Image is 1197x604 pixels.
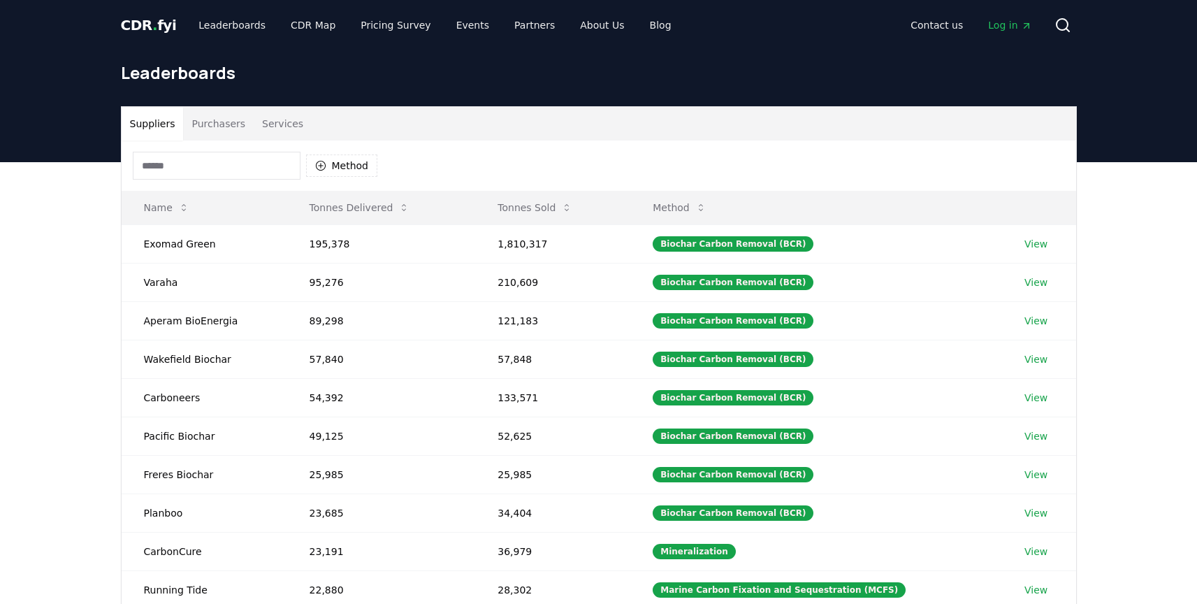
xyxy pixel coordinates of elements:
div: Biochar Carbon Removal (BCR) [653,313,813,329]
a: View [1024,506,1047,520]
td: Pacific Biochar [122,417,287,455]
a: View [1024,237,1047,251]
nav: Main [899,13,1043,38]
span: . [152,17,157,34]
a: Blog [639,13,683,38]
span: CDR fyi [121,17,177,34]
h1: Leaderboards [121,62,1077,84]
td: 25,985 [287,455,476,494]
td: 121,183 [475,301,630,340]
span: Log in [988,18,1031,32]
td: 133,571 [475,378,630,417]
td: Freres Biochar [122,455,287,494]
a: Events [445,13,500,38]
button: Purchasers [183,107,254,141]
td: 36,979 [475,532,630,570]
td: 57,840 [287,340,476,378]
div: Biochar Carbon Removal (BCR) [653,236,813,252]
a: About Us [569,13,635,38]
td: CarbonCure [122,532,287,570]
td: 95,276 [287,263,476,301]
a: Pricing Survey [349,13,442,38]
td: 54,392 [287,378,476,417]
td: 1,810,317 [475,224,630,263]
a: View [1024,275,1047,289]
td: 52,625 [475,417,630,455]
a: Contact us [899,13,974,38]
td: Aperam BioEnergia [122,301,287,340]
a: CDR Map [280,13,347,38]
a: View [1024,391,1047,405]
div: Biochar Carbon Removal (BCR) [653,275,813,290]
td: Wakefield Biochar [122,340,287,378]
a: Log in [977,13,1043,38]
td: Planboo [122,494,287,532]
div: Biochar Carbon Removal (BCR) [653,467,813,482]
a: View [1024,314,1047,328]
button: Services [254,107,312,141]
td: 195,378 [287,224,476,263]
button: Method [641,194,718,222]
a: View [1024,583,1047,597]
button: Method [306,154,378,177]
td: Varaha [122,263,287,301]
a: View [1024,352,1047,366]
button: Name [133,194,201,222]
button: Tonnes Delivered [298,194,421,222]
td: Exomad Green [122,224,287,263]
td: 89,298 [287,301,476,340]
nav: Main [187,13,682,38]
a: View [1024,545,1047,559]
a: Leaderboards [187,13,277,38]
td: Carboneers [122,378,287,417]
a: Partners [503,13,566,38]
button: Tonnes Sold [486,194,583,222]
div: Mineralization [653,544,736,559]
td: 23,191 [287,532,476,570]
td: 57,848 [475,340,630,378]
a: CDR.fyi [121,15,177,35]
div: Biochar Carbon Removal (BCR) [653,352,813,367]
a: View [1024,468,1047,482]
div: Biochar Carbon Removal (BCR) [653,390,813,405]
td: 49,125 [287,417,476,455]
td: 23,685 [287,494,476,532]
div: Marine Carbon Fixation and Sequestration (MCFS) [653,582,906,598]
div: Biochar Carbon Removal (BCR) [653,505,813,521]
td: 34,404 [475,494,630,532]
a: View [1024,429,1047,443]
td: 210,609 [475,263,630,301]
button: Suppliers [122,107,184,141]
div: Biochar Carbon Removal (BCR) [653,429,813,444]
td: 25,985 [475,455,630,494]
